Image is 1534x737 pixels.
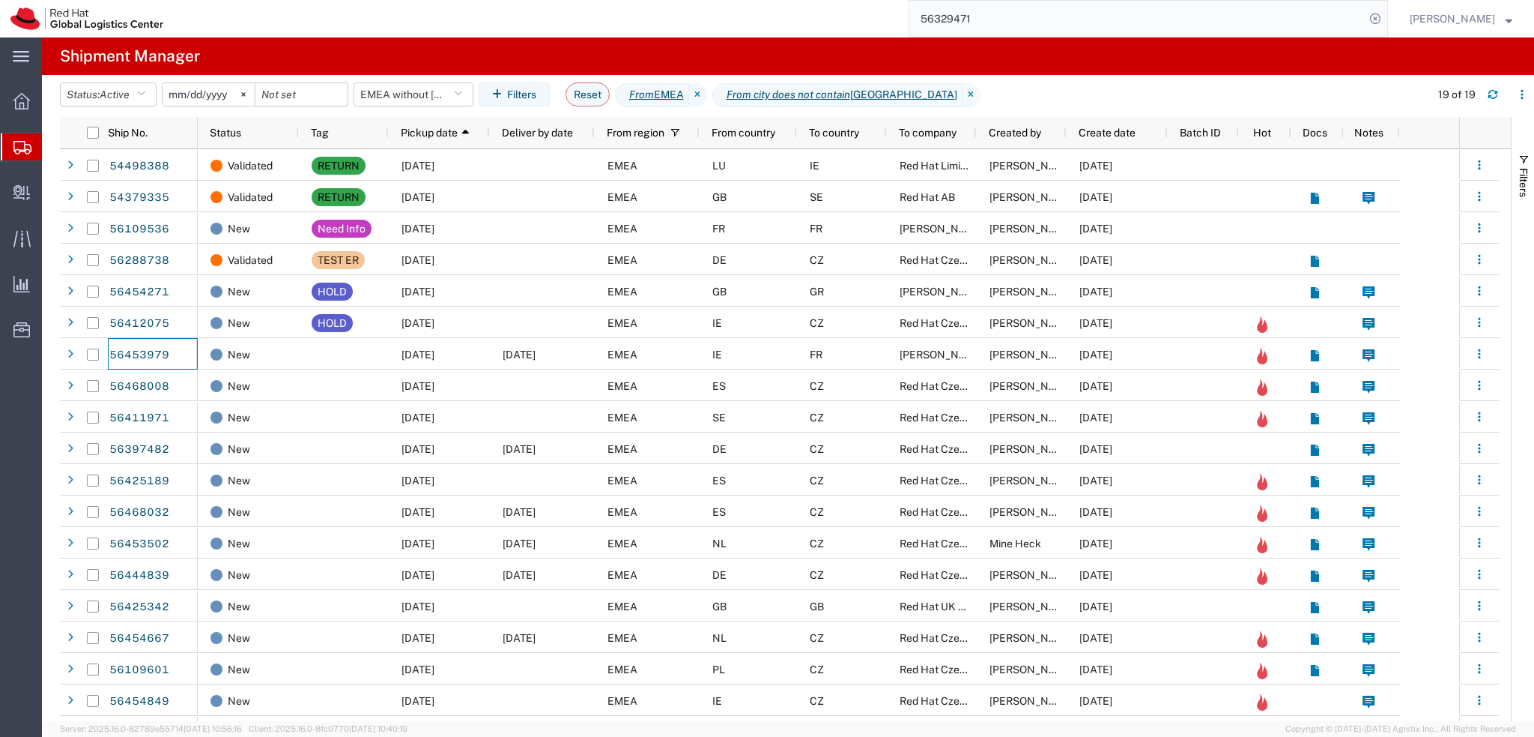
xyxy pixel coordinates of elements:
span: New [228,622,250,654]
span: EMEA [607,538,637,550]
span: EMEA [607,632,637,644]
span: New [228,307,250,339]
span: Red Hat Czech s.r.o. [900,443,995,455]
span: EMEA [607,254,637,266]
span: Client: 2025.16.0-8fc0770 [249,724,407,733]
span: Validated [228,181,273,213]
span: New [228,465,250,496]
input: Not set [255,83,348,106]
span: DE [712,569,727,581]
span: Create date [1079,127,1136,139]
span: GB [712,191,727,203]
span: Tag [311,127,329,139]
span: Mattias Paulsson [989,412,1075,424]
span: Copyright © [DATE]-[DATE] Agistix Inc., All Rights Reserved [1285,723,1516,736]
span: Filters [1518,168,1530,197]
a: 54379335 [109,186,170,210]
span: CZ [810,443,824,455]
span: From region [607,127,664,139]
span: 01/28/2025 [1079,160,1112,172]
span: 08/11/2025 [1079,632,1112,644]
span: 01/16/2025 [1079,191,1112,203]
a: 54498388 [109,154,170,178]
a: 56453502 [109,532,170,556]
span: PL [712,664,725,676]
span: 09/01/2025 [401,695,434,707]
div: HOLD [318,283,347,301]
a: 56425189 [109,469,170,493]
input: Not set [163,83,255,106]
span: New [228,339,250,370]
span: 08/19/2025 [401,506,434,518]
span: Filip Lizuch [989,223,1075,235]
span: Riadh Hamdi [900,223,985,235]
span: ES [712,475,726,487]
span: 07/24/2025 [1079,254,1112,266]
a: 56454667 [109,627,170,651]
span: EMEA [607,223,637,235]
span: EMEA [607,569,637,581]
span: 08/07/2025 [1079,475,1112,487]
span: 08/11/2025 [1079,349,1112,361]
a: 56468008 [109,375,170,399]
span: 08/29/2025 [503,538,536,550]
span: CZ [810,412,824,424]
span: 07/07/2025 [1079,223,1112,235]
span: EMEA [607,695,637,707]
span: Validated [228,244,273,276]
h4: Shipment Manager [60,37,200,75]
a: 56454271 [109,280,170,304]
i: From [629,87,654,103]
span: New [228,559,250,591]
span: EMEA [607,191,637,203]
span: 08/19/2025 [401,538,434,550]
span: New [228,213,250,244]
span: 08/11/2025 [1079,695,1112,707]
span: Status [210,127,241,139]
span: EMEA [607,601,637,613]
span: Deliver by date [502,127,573,139]
span: EMEA [607,443,637,455]
div: HOLD [318,314,347,332]
span: GB [712,601,727,613]
span: 08/22/2025 [503,349,536,361]
span: Red Hat Czech s.r.o. [900,569,995,581]
span: Sona Mala [989,160,1075,172]
span: From country [712,127,775,139]
a: 56397482 [109,438,170,462]
a: 56454849 [109,690,170,714]
span: EMEA [607,412,637,424]
span: 08/22/2025 [503,506,536,518]
span: 08/06/2025 [1079,317,1112,329]
span: Red Hat Czech s.r.o. [900,380,995,392]
span: To country [809,127,859,139]
span: Created by [989,127,1041,139]
button: [PERSON_NAME] [1409,10,1513,28]
span: CZ [810,664,824,676]
span: Mine Heck [989,538,1041,550]
span: New [228,402,250,433]
span: New [228,370,250,402]
span: CZ [810,538,824,550]
span: ES [712,506,726,518]
span: 08/08/2025 [1079,569,1112,581]
span: 08/14/2025 [401,349,434,361]
span: CZ [810,475,824,487]
a: 56453979 [109,343,170,367]
button: Status:Active [60,82,157,106]
span: 08/15/2025 [401,380,434,392]
span: Red Hat Limited [900,160,976,172]
span: Filip Moravec [1410,10,1495,27]
button: Reset [566,82,610,106]
span: 08/12/2025 [401,317,434,329]
span: FR [712,223,725,235]
span: FR [810,349,822,361]
a: 56411971 [109,406,170,430]
span: Red Hat Czech s.r.o. [900,506,995,518]
span: Red Hat Czech s.r.o. [900,317,995,329]
a: 56288738 [109,249,170,273]
span: 08/07/2025 [1079,601,1112,613]
span: New [228,685,250,717]
span: Red Hat Czech s.r.o. [900,412,995,424]
span: 08/22/2025 [401,569,434,581]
